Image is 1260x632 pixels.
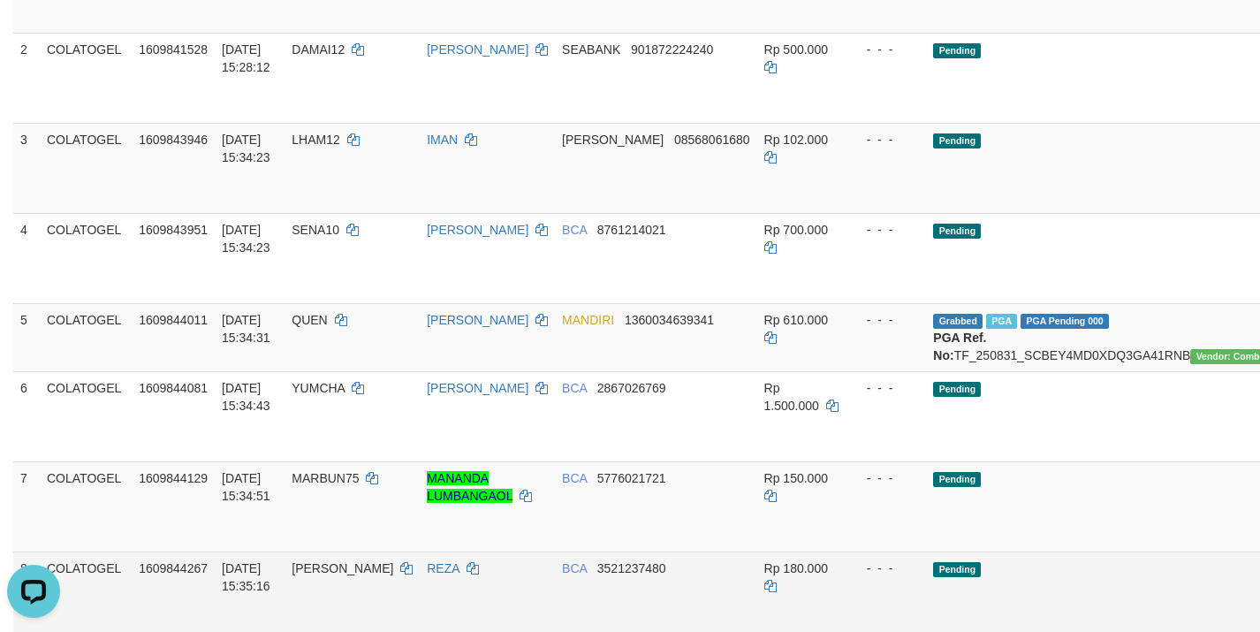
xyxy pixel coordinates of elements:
span: QUEN [292,313,327,327]
span: 1609843946 [139,133,208,147]
span: [DATE] 15:34:43 [222,381,270,413]
a: [PERSON_NAME] [427,381,528,395]
div: - - - [853,221,920,239]
a: REZA [427,561,459,575]
span: Pending [933,472,981,487]
span: Copy 3521237480 to clipboard [597,561,666,575]
span: Copy 8761214021 to clipboard [597,223,666,237]
a: [PERSON_NAME] [427,223,528,237]
span: BCA [562,381,587,395]
span: Copy 1360034639341 to clipboard [625,313,714,327]
span: SENA10 [292,223,339,237]
span: Rp 700.000 [764,223,828,237]
a: MANANDA LUMBANGAOL [427,471,512,503]
span: Rp 180.000 [764,561,828,575]
span: Rp 150.000 [764,471,828,485]
span: 1609844129 [139,471,208,485]
div: - - - [853,41,920,58]
span: BCA [562,561,587,575]
span: Marked by bgbwdguruh [986,314,1017,329]
td: 6 [13,371,40,461]
span: PGA Pending [1021,314,1109,329]
td: COLATOGEL [40,303,132,371]
span: [DATE] 15:34:23 [222,133,270,164]
span: MANDIRI [562,313,614,327]
span: Copy 5776021721 to clipboard [597,471,666,485]
span: Copy 08568061680 to clipboard [674,133,750,147]
td: COLATOGEL [40,33,132,123]
a: IMAN [427,133,458,147]
span: Pending [933,224,981,239]
span: [PERSON_NAME] [292,561,393,575]
div: - - - [853,469,920,487]
span: [DATE] 15:34:23 [222,223,270,255]
span: DAMAI12 [292,42,345,57]
span: MARBUN75 [292,471,359,485]
span: 1609844081 [139,381,208,395]
td: 4 [13,213,40,303]
div: - - - [853,379,920,397]
span: Rp 1.500.000 [764,381,819,413]
td: 3 [13,123,40,213]
span: [DATE] 15:34:51 [222,471,270,503]
div: - - - [853,560,920,577]
span: SEABANK [562,42,620,57]
span: Pending [933,382,981,397]
b: PGA Ref. No: [933,331,986,362]
td: COLATOGEL [40,371,132,461]
span: Pending [933,43,981,58]
span: Copy 901872224240 to clipboard [631,42,713,57]
span: [PERSON_NAME] [562,133,664,147]
td: COLATOGEL [40,213,132,303]
td: 7 [13,461,40,552]
span: [DATE] 15:28:12 [222,42,270,74]
span: [DATE] 15:34:31 [222,313,270,345]
a: [PERSON_NAME] [427,42,528,57]
span: 1609843951 [139,223,208,237]
span: 1609841528 [139,42,208,57]
span: LHAM12 [292,133,339,147]
span: [DATE] 15:35:16 [222,561,270,593]
td: 2 [13,33,40,123]
td: COLATOGEL [40,123,132,213]
td: COLATOGEL [40,461,132,552]
div: - - - [853,131,920,148]
span: Copy 2867026769 to clipboard [597,381,666,395]
a: [PERSON_NAME] [427,313,528,327]
span: BCA [562,223,587,237]
div: - - - [853,311,920,329]
span: 1609844011 [139,313,208,327]
td: 5 [13,303,40,371]
button: Open LiveChat chat widget [7,7,60,60]
span: Pending [933,562,981,577]
span: Rp 610.000 [764,313,828,327]
span: 1609844267 [139,561,208,575]
span: BCA [562,471,587,485]
span: Pending [933,133,981,148]
span: YUMCHA [292,381,345,395]
span: Rp 500.000 [764,42,828,57]
span: Grabbed [933,314,983,329]
span: Rp 102.000 [764,133,828,147]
